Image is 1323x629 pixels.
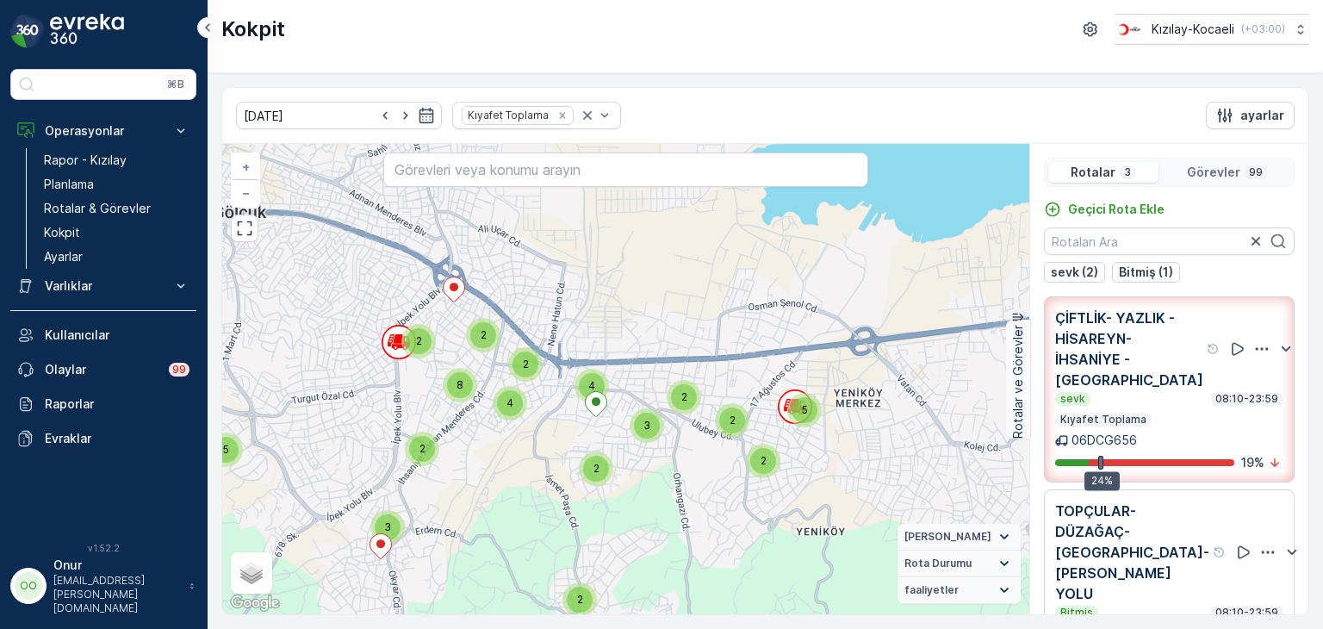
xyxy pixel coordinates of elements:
[1044,227,1295,255] input: Rotaları Ara
[37,148,196,172] a: Rapor - Kızılay
[575,369,609,403] div: 4
[370,510,405,545] div: 3
[10,269,196,303] button: Varlıklar
[1071,164,1115,181] p: Rotalar
[463,107,551,123] div: Kıyafet Toplama
[15,572,42,600] div: OO
[10,14,45,48] img: logo
[508,347,543,382] div: 2
[1009,325,1027,439] p: Rotalar ve Görevler
[45,277,162,295] p: Varlıklar
[1122,165,1133,179] p: 3
[643,419,650,432] span: 3
[383,153,867,187] input: Görevleri veya konumu arayın
[236,102,442,129] input: dd/mm/yyyy
[681,390,687,403] span: 2
[1241,22,1285,36] p: ( +03:00 )
[1241,454,1264,471] p: 19 %
[443,368,477,402] div: 8
[466,318,500,352] div: 2
[1213,545,1227,559] div: Yardım Araç İkonu
[10,557,196,615] button: OOOnur[EMAIL_ADDRESS][PERSON_NAME][DOMAIN_NAME]
[45,361,158,378] p: Olaylar
[1044,201,1165,218] a: Geçici Rota Ekle
[1051,264,1098,281] p: sevk (2)
[898,524,1021,551] summary: [PERSON_NAME]
[1112,262,1180,283] button: Bitmiş (1)
[577,593,583,606] span: 2
[44,176,94,193] p: Planlama
[44,200,151,217] p: Rotalar & Görevler
[898,577,1021,604] summary: faaliyetler
[37,221,196,245] a: Kokpit
[730,414,736,427] span: 2
[746,444,780,478] div: 2
[44,152,127,169] p: Rapor - Kızılay
[233,180,258,206] a: Uzaklaştır
[553,109,572,122] div: Remove Kıyafet Toplama
[904,583,959,597] span: faaliyetler
[1071,432,1137,449] p: 06DCG656
[1068,201,1165,218] p: Geçici Rota Ekle
[588,379,595,392] span: 4
[1187,164,1240,181] p: Görevler
[1044,262,1105,283] button: sevk (2)
[227,592,283,614] img: Google
[45,122,162,140] p: Operasyonlar
[562,582,597,617] div: 2
[1055,308,1203,390] p: ÇİFTLİK- YAZLIK -HİSAREYN- İHSANİYE -[GEOGRAPHIC_DATA]
[787,393,822,427] div: 5
[10,318,196,352] a: Kullanıcılar
[1084,471,1120,490] div: 24%
[1206,102,1295,129] button: ayarlar
[1055,501,1209,604] p: TOPÇULAR-DÜZAĞAÇ-[GEOGRAPHIC_DATA]-[PERSON_NAME] YOLU
[208,433,243,467] div: 5
[1240,107,1284,124] p: ayarlar
[405,432,439,466] div: 2
[45,395,189,413] p: Raporlar
[1059,413,1148,427] p: Kıyafet Toplama
[50,14,124,48] img: logo_dark-DEwI_e13.png
[172,363,186,377] p: 99
[10,543,196,553] span: v 1.52.2
[45,430,189,447] p: Evraklar
[10,421,196,456] a: Evraklar
[45,327,189,344] p: Kullanıcılar
[761,454,767,467] span: 2
[457,378,463,391] span: 8
[242,185,251,200] span: −
[523,358,529,371] span: 2
[221,16,285,43] p: Kokpit
[1115,20,1145,39] img: k%C4%B1z%C4%B1lay_0jL9uU1.png
[10,387,196,421] a: Raporlar
[1214,606,1280,620] p: 08:10-23:59
[1214,392,1280,406] p: 08:10-23:59
[1119,264,1173,281] p: Bitmiş (1)
[401,324,436,358] div: 2
[481,328,487,341] span: 2
[630,408,664,443] div: 3
[802,403,808,416] span: 5
[53,574,181,615] p: [EMAIL_ADDRESS][PERSON_NAME][DOMAIN_NAME]
[1059,392,1087,406] p: sevk
[167,78,184,91] p: ⌘B
[904,557,972,570] span: Rota Durumu
[898,551,1021,577] summary: Rota Durumu
[667,380,701,414] div: 2
[44,224,80,241] p: Kokpit
[227,592,283,614] a: Bu bölgeyi Google Haritalar'da açın (yeni pencerede açılır)
[904,530,991,544] span: [PERSON_NAME]
[579,452,613,486] div: 2
[384,520,391,533] span: 3
[1152,21,1234,38] p: Kızılay-Kocaeli
[10,352,196,387] a: Olaylar99
[37,172,196,196] a: Planlama
[1115,14,1309,45] button: Kızılay-Kocaeli(+03:00)
[53,557,181,574] p: Onur
[223,443,229,456] span: 5
[44,248,83,265] p: Ayarlar
[37,245,196,269] a: Ayarlar
[416,334,422,347] span: 2
[242,159,250,174] span: +
[10,114,196,148] button: Operasyonlar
